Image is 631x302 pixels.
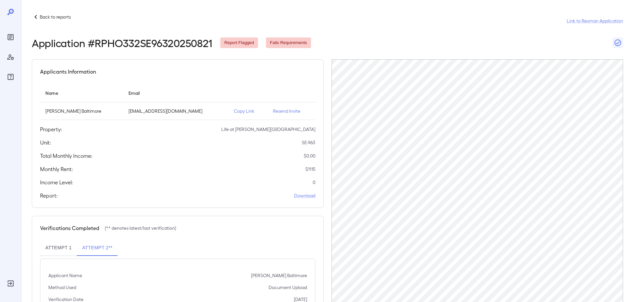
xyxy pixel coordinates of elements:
[273,108,310,114] p: Resend Invite
[105,225,176,231] p: (** denotes latest/last verification)
[251,272,307,279] p: [PERSON_NAME] Baltimore
[612,37,623,48] button: Close Report
[40,192,58,200] h5: Report:
[40,152,92,160] h5: Total Monthly Income:
[40,240,77,256] button: Attempt 1
[129,108,223,114] p: [EMAIL_ADDRESS][DOMAIN_NAME]
[220,40,258,46] span: Report Flagged
[40,224,99,232] h5: Verifications Completed
[5,72,16,82] div: FAQ
[294,192,315,199] a: Download
[40,139,51,147] h5: Unit:
[302,139,315,146] p: SE-963
[40,14,71,20] p: Back to reports
[567,18,623,24] a: Link to Resman Application
[40,178,73,186] h5: Income Level:
[77,240,118,256] button: Attempt 2**
[40,84,315,120] table: simple table
[32,37,212,49] h2: Application # RPHO332SE96320250821
[5,278,16,289] div: Log Out
[266,40,311,46] span: Fails Requirements
[48,284,76,291] p: Method Used
[234,108,262,114] p: Copy Link
[313,179,315,186] p: 0
[40,84,123,102] th: Name
[123,84,229,102] th: Email
[5,32,16,42] div: Reports
[45,108,118,114] p: [PERSON_NAME] Baltimore
[40,68,96,76] h5: Applicants Information
[5,52,16,62] div: Manage Users
[221,126,315,133] p: Life at [PERSON_NAME][GEOGRAPHIC_DATA]
[269,284,307,291] p: Document Upload
[305,166,315,172] p: $ 1115
[40,125,62,133] h5: Property:
[40,165,73,173] h5: Monthly Rent:
[48,272,82,279] p: Applicant Name
[304,152,315,159] p: $ 0.00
